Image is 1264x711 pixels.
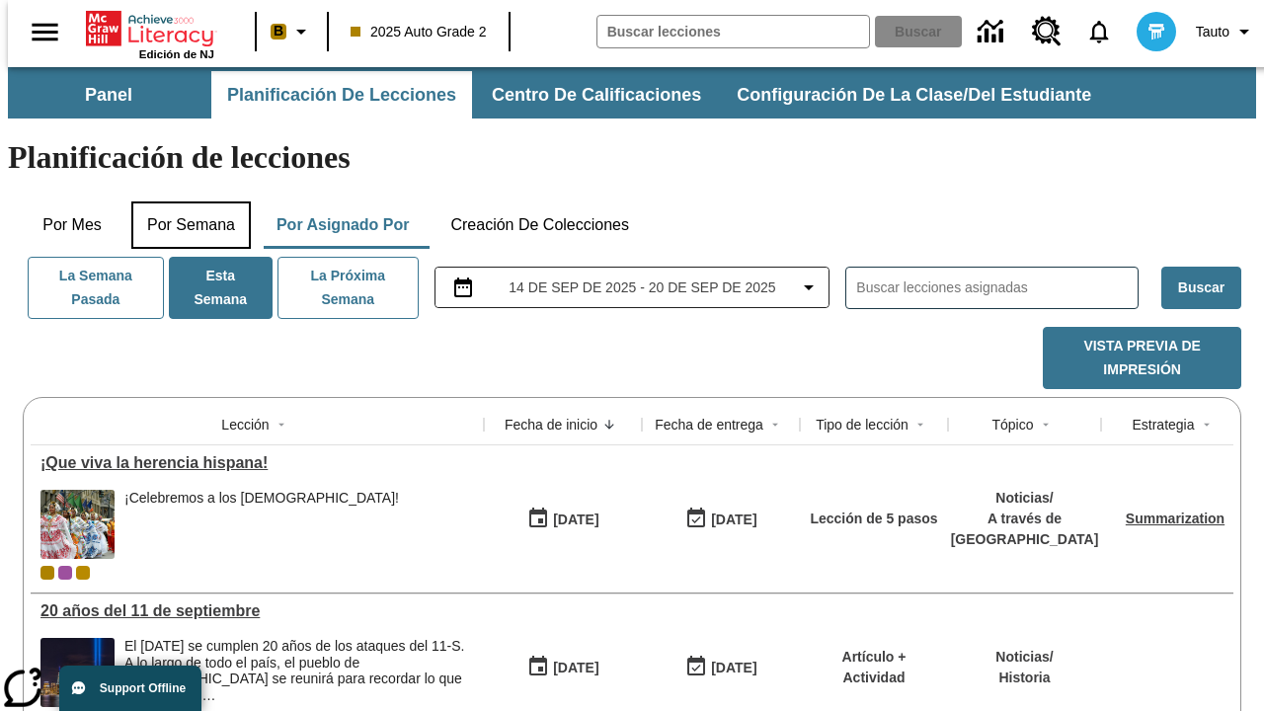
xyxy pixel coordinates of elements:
[124,490,399,559] div: ¡Celebremos a los hispanoamericanos!
[991,415,1033,434] div: Tópico
[509,277,775,298] span: 14 de sep de 2025 - 20 de sep de 2025
[856,274,1138,302] input: Buscar lecciones asignadas
[476,71,717,118] button: Centro de calificaciones
[221,415,269,434] div: Lección
[520,649,605,686] button: 09/14/25: Primer día en que estuvo disponible la lección
[1043,327,1241,389] button: Vista previa de impresión
[966,5,1020,59] a: Centro de información
[274,19,283,43] span: B
[678,501,763,538] button: 09/21/25: Último día en que podrá accederse la lección
[169,257,273,319] button: Esta semana
[28,257,164,319] button: La semana pasada
[270,413,293,436] button: Sort
[40,638,115,707] img: Tributo con luces en la ciudad de Nueva York desde el Parque Estatal Liberty (Nueva Jersey)
[40,454,474,472] a: ¡Que viva la herencia hispana!, Lecciones
[597,16,869,47] input: Buscar campo
[995,668,1053,688] p: Historia
[40,602,474,620] a: 20 años del 11 de septiembre, Lecciones
[721,71,1107,118] button: Configuración de la clase/del estudiante
[1196,22,1229,42] span: Tauto
[202,687,216,703] span: …
[553,656,598,680] div: [DATE]
[10,71,207,118] button: Panel
[443,276,822,299] button: Seleccione el intervalo de fechas opción del menú
[40,490,115,559] img: dos filas de mujeres hispanas en un desfile que celebra la cultura hispana. Las mujeres lucen col...
[8,139,1256,176] h1: Planificación de lecciones
[351,22,487,42] span: 2025 Auto Grade 2
[139,48,214,60] span: Edición de NJ
[8,67,1256,118] div: Subbarra de navegación
[211,71,472,118] button: Planificación de lecciones
[763,413,787,436] button: Sort
[1132,415,1194,434] div: Estrategia
[1195,413,1219,436] button: Sort
[40,454,474,472] div: ¡Que viva la herencia hispana!
[995,647,1053,668] p: Noticias /
[1034,413,1058,436] button: Sort
[711,656,756,680] div: [DATE]
[86,9,214,48] a: Portada
[1137,12,1176,51] img: avatar image
[434,201,645,249] button: Creación de colecciones
[797,276,821,299] svg: Collapse Date Range Filter
[58,566,72,580] div: OL 2025 Auto Grade 3
[678,649,763,686] button: 09/14/25: Último día en que podrá accederse la lección
[261,201,426,249] button: Por asignado por
[23,201,121,249] button: Por mes
[59,666,201,711] button: Support Offline
[131,201,251,249] button: Por semana
[124,638,474,707] div: El 11 de septiembre de 2021 se cumplen 20 años de los ataques del 11-S. A lo largo de todo el paí...
[810,647,938,688] p: Artículo + Actividad
[40,566,54,580] div: Clase actual
[263,14,321,49] button: Boost El color de la clase es anaranjado claro. Cambiar el color de la clase.
[816,415,908,434] div: Tipo de lección
[1020,5,1073,58] a: Centro de recursos, Se abrirá en una pestaña nueva.
[655,415,763,434] div: Fecha de entrega
[711,508,756,532] div: [DATE]
[951,488,1099,509] p: Noticias /
[908,413,932,436] button: Sort
[124,638,474,704] div: El [DATE] se cumplen 20 años de los ataques del 11-S. A lo largo de todo el país, el pueblo de [G...
[124,490,399,507] div: ¡Celebremos a los [DEMOGRAPHIC_DATA]!
[1126,511,1224,526] a: Summarization
[100,681,186,695] span: Support Offline
[1073,6,1125,57] a: Notificaciones
[520,501,605,538] button: 09/15/25: Primer día en que estuvo disponible la lección
[8,71,1109,118] div: Subbarra de navegación
[553,508,598,532] div: [DATE]
[597,413,621,436] button: Sort
[16,3,74,61] button: Abrir el menú lateral
[951,509,1099,550] p: A través de [GEOGRAPHIC_DATA]
[1161,267,1241,309] button: Buscar
[86,7,214,60] div: Portada
[810,509,937,529] p: Lección de 5 pasos
[76,566,90,580] div: New 2025 class
[277,257,419,319] button: La próxima semana
[1125,6,1188,57] button: Escoja un nuevo avatar
[1188,14,1264,49] button: Perfil/Configuración
[505,415,597,434] div: Fecha de inicio
[40,602,474,620] div: 20 años del 11 de septiembre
